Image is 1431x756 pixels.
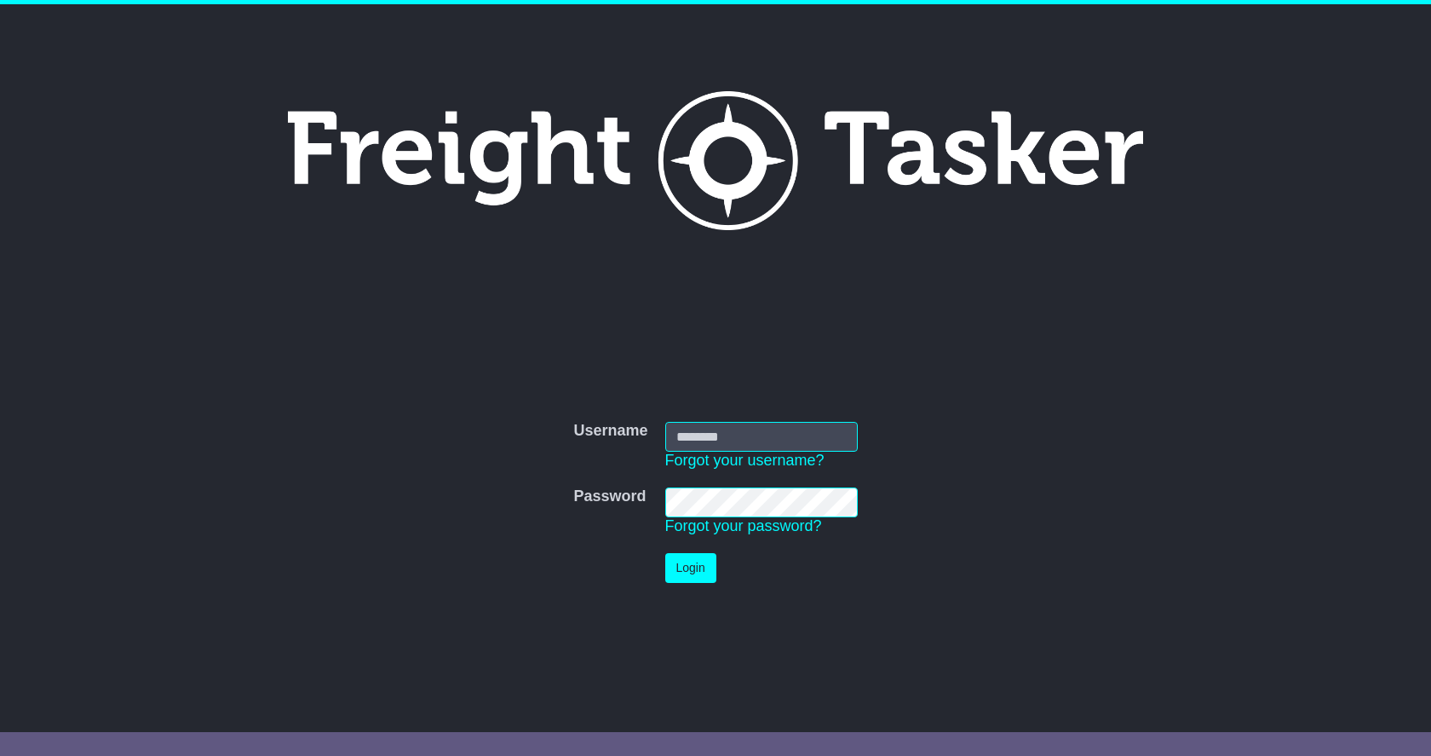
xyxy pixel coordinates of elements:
[665,452,825,469] a: Forgot your username?
[573,488,646,506] label: Password
[665,553,716,583] button: Login
[665,517,822,534] a: Forgot your password?
[288,91,1143,231] img: FREIGHT TASKER PTY LTD
[573,422,647,441] label: Username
